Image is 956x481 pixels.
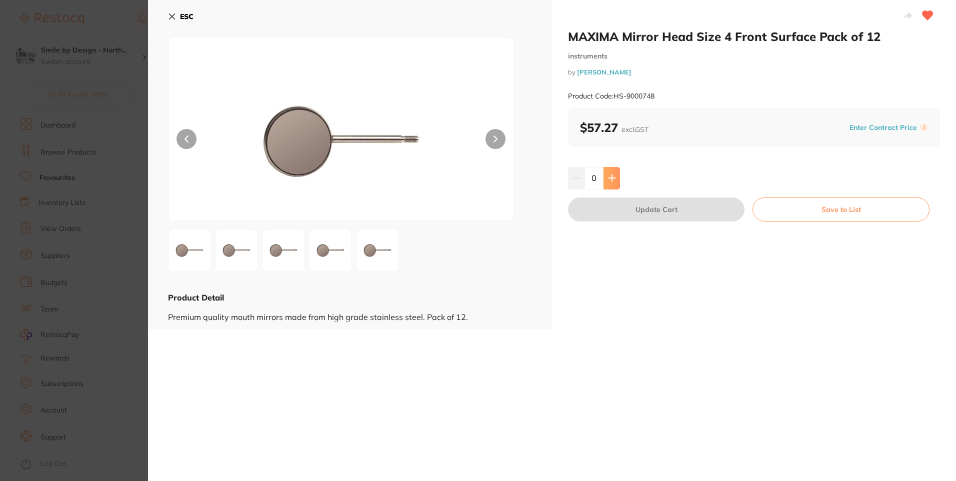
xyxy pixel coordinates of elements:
b: $57.27 [580,120,648,135]
a: [PERSON_NAME] [577,68,631,76]
img: NDguanBn [171,232,207,268]
img: NDguanBn [237,62,444,220]
img: NDhfNC5qcGc [312,232,348,268]
button: Enter Contract Price [846,123,920,132]
button: Update Cart [568,197,744,221]
button: Save to List [752,197,929,221]
label: i [920,123,928,131]
small: instruments [568,52,940,60]
small: by [568,68,940,76]
small: Product Code: HS-9000748 [568,92,654,100]
img: NDhfMi5qcGc [218,232,254,268]
b: ESC [180,12,193,21]
span: excl. GST [621,125,648,134]
div: Premium quality mouth mirrors made from high grade stainless steel. Pack of 12. [168,303,532,321]
b: Product Detail [168,292,224,302]
h2: MAXIMA Mirror Head Size 4 Front Surface Pack of 12 [568,29,940,44]
button: ESC [168,8,193,25]
img: NDhfMy5qcGc [265,232,301,268]
img: NDhfNS5qcGc [359,232,395,268]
